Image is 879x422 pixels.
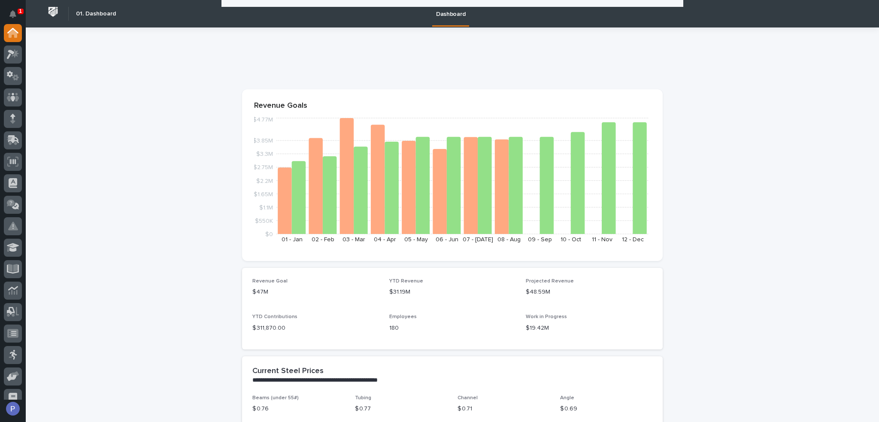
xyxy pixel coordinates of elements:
text: 11 - Nov [592,237,612,243]
p: $48.59M [526,288,652,297]
span: Projected Revenue [526,279,574,284]
span: Beams (under 55#) [252,395,299,401]
span: Revenue Goal [252,279,288,284]
span: Employees [389,314,417,319]
tspan: $4.77M [253,117,273,123]
p: $ 0.69 [560,404,652,413]
tspan: $2.75M [253,164,273,170]
button: users-avatar [4,400,22,418]
text: 02 - Feb [312,237,334,243]
p: $31.19M [389,288,516,297]
p: $ 0.77 [355,404,447,413]
text: 06 - Jun [436,237,458,243]
p: Revenue Goals [254,101,651,111]
text: 09 - Sep [528,237,552,243]
p: $19.42M [526,324,652,333]
text: 12 - Dec [622,237,644,243]
span: Work in Progress [526,314,567,319]
button: Notifications [4,5,22,23]
img: Workspace Logo [45,4,61,20]
span: Angle [560,395,574,401]
text: 05 - May [404,237,428,243]
h2: 01. Dashboard [76,10,116,18]
div: Notifications1 [11,10,22,24]
tspan: $3.85M [253,138,273,144]
span: YTD Revenue [389,279,423,284]
tspan: $1.65M [254,191,273,197]
tspan: $0 [265,231,273,237]
text: 04 - Apr [374,237,396,243]
text: 03 - Mar [343,237,365,243]
h2: Current Steel Prices [252,367,324,376]
text: 08 - Aug [497,237,521,243]
text: 10 - Oct [561,237,581,243]
span: Channel [458,395,478,401]
p: 180 [389,324,516,333]
p: $ 311,870.00 [252,324,379,333]
span: YTD Contributions [252,314,297,319]
p: $47M [252,288,379,297]
p: $ 0.71 [458,404,550,413]
p: 1 [19,8,22,14]
span: Tubing [355,395,371,401]
tspan: $550K [255,218,273,224]
tspan: $3.3M [256,151,273,157]
p: $ 0.76 [252,404,345,413]
text: 01 - Jan [282,237,303,243]
tspan: $2.2M [256,178,273,184]
text: 07 - [DATE] [463,237,493,243]
tspan: $1.1M [259,204,273,210]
